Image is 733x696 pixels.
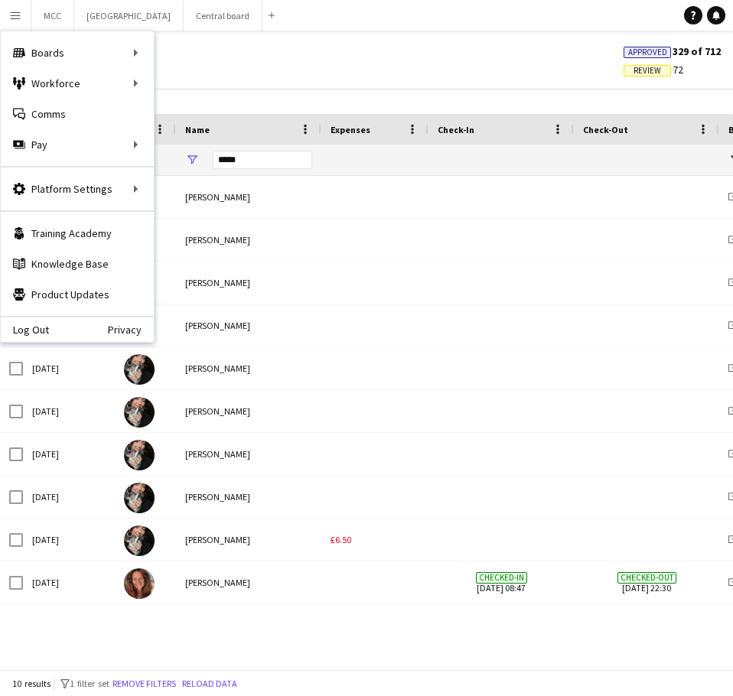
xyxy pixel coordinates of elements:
button: Central board [184,1,262,31]
img: Sarah Siuling [124,483,155,513]
span: [DATE] 22:30 [583,561,710,603]
button: Open Filter Menu [185,153,199,167]
span: 1 filter set [70,678,109,689]
img: Sarah Siuling [124,397,155,428]
div: Boards [1,37,154,68]
div: [PERSON_NAME] [176,476,321,518]
div: [DATE] [23,433,115,475]
div: [DATE] [23,519,115,561]
span: Checked-in [476,572,527,584]
div: [DATE] [23,476,115,518]
a: Product Updates [1,279,154,310]
span: [DATE] 08:47 [438,561,565,603]
a: Comms [1,99,154,129]
input: Name Filter Input [213,151,312,169]
div: [PERSON_NAME] [176,347,321,389]
button: [GEOGRAPHIC_DATA] [74,1,184,31]
img: Sarah Siuling [124,440,155,470]
div: [PERSON_NAME] [176,519,321,561]
div: [DATE] [23,561,115,603]
img: Sarah Siuling [124,354,155,385]
span: Review [634,66,661,76]
div: Workforce [1,68,154,99]
span: £6.50 [331,534,351,545]
div: [PERSON_NAME] [176,304,321,346]
a: Knowledge Base [1,249,154,279]
span: Check-Out [583,124,628,135]
button: Reload data [179,675,240,692]
a: Privacy [108,324,154,336]
div: Platform Settings [1,174,154,204]
span: Expenses [331,124,370,135]
div: [PERSON_NAME] [176,390,321,432]
span: Name [185,124,210,135]
img: Sarah Camacho [124,568,155,599]
div: [PERSON_NAME] [176,176,321,218]
div: [PERSON_NAME] [176,262,321,304]
div: [DATE] [23,347,115,389]
div: [DATE] [23,390,115,432]
span: Checked-out [617,572,676,584]
div: [PERSON_NAME] [176,219,321,261]
span: 329 of 712 [624,44,721,58]
span: Check-In [438,124,474,135]
div: [PERSON_NAME] [176,433,321,475]
span: Approved [628,47,667,57]
div: [PERSON_NAME] [176,561,321,603]
a: Training Academy [1,218,154,249]
img: Sarah Siuling [124,525,155,556]
span: 72 [624,63,683,76]
button: MCC [31,1,74,31]
div: Pay [1,129,154,160]
a: Log Out [1,324,49,336]
button: Remove filters [109,675,179,692]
